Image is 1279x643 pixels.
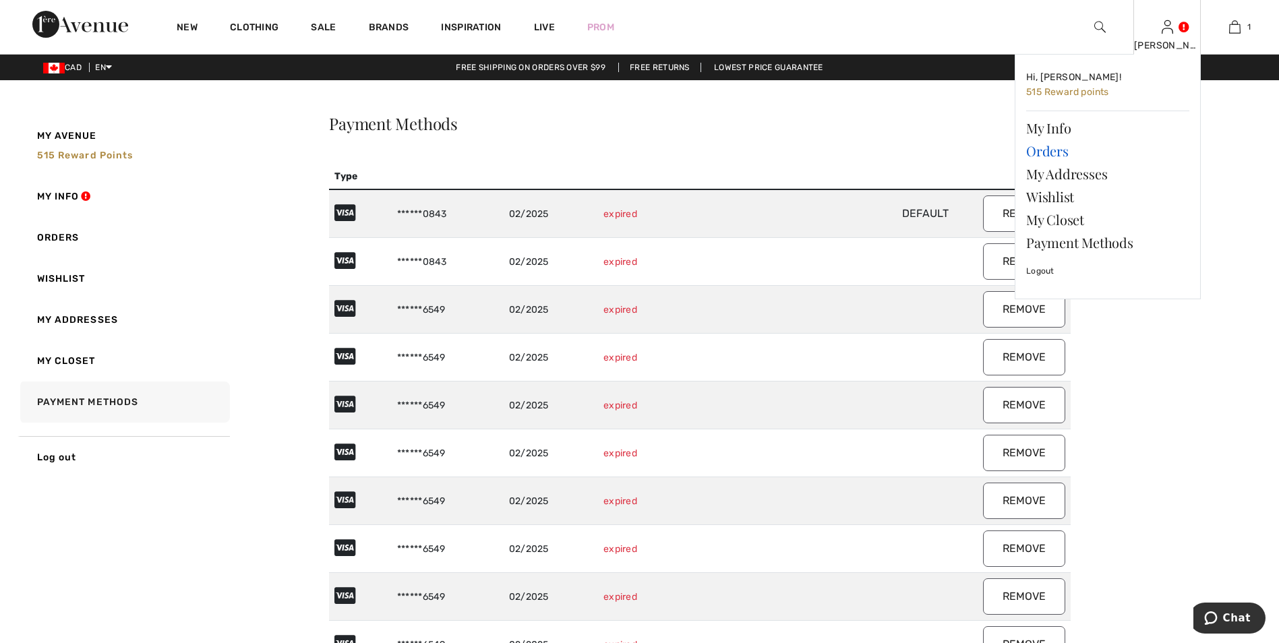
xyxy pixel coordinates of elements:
[534,20,555,34] a: Live
[504,477,598,525] td: 02/2025
[1201,19,1268,35] a: 1
[1162,20,1173,33] a: Sign In
[1026,86,1109,98] span: 515 Reward points
[598,286,680,334] td: expired
[598,381,680,429] td: expired
[703,63,834,72] a: Lowest Price Guarantee
[504,573,598,621] td: 02/2025
[504,525,598,573] td: 02/2025
[18,258,230,299] a: Wishlist
[1134,38,1200,53] div: [PERSON_NAME]
[1026,185,1189,208] a: Wishlist
[1026,65,1189,105] a: Hi, [PERSON_NAME]! 515 Reward points
[983,483,1065,519] button: Remove
[983,291,1065,328] button: Remove
[983,195,1065,232] button: Remove
[32,11,128,38] img: 1ère Avenue
[1026,140,1189,162] a: Orders
[598,573,680,621] td: expired
[329,115,1071,131] h3: Payment Methods
[504,238,598,286] td: 02/2025
[598,477,680,525] td: expired
[18,176,230,217] a: My Info
[1026,162,1189,185] a: My Addresses
[983,435,1065,471] button: Remove
[1247,21,1251,33] span: 1
[18,340,230,381] a: My Closet
[504,381,598,429] td: 02/2025
[1026,117,1189,140] a: My Info
[598,189,680,238] td: expired
[230,22,278,36] a: Clothing
[95,63,112,72] span: EN
[1229,19,1241,35] img: My Bag
[598,525,680,573] td: expired
[1026,254,1189,288] a: Logout
[983,339,1065,375] button: Remove
[870,207,981,220] span: Default
[598,334,680,381] td: expired
[441,22,501,36] span: Inspiration
[504,429,598,477] td: 02/2025
[1193,603,1266,636] iframe: Opens a widget where you can chat to one of our agents
[43,63,65,73] img: Canadian Dollar
[983,578,1065,615] button: Remove
[504,189,598,238] td: 02/2025
[587,20,614,34] a: Prom
[1026,231,1189,254] a: Payment Methods
[329,164,392,189] th: Type
[18,381,230,423] a: Payment Methods
[983,387,1065,423] button: Remove
[445,63,616,72] a: Free shipping on orders over $99
[311,22,336,36] a: Sale
[18,436,230,478] a: Log out
[1094,19,1106,35] img: search the website
[598,238,680,286] td: expired
[1162,19,1173,35] img: My Info
[37,150,133,161] span: 515 Reward points
[369,22,409,36] a: Brands
[1026,71,1121,83] span: Hi, [PERSON_NAME]!
[177,22,198,36] a: New
[618,63,701,72] a: Free Returns
[983,530,1065,567] button: Remove
[18,217,230,258] a: Orders
[18,299,230,340] a: My Addresses
[983,243,1065,280] button: Remove
[504,334,598,381] td: 02/2025
[504,286,598,334] td: 02/2025
[43,63,87,72] span: CAD
[37,129,97,143] span: My Avenue
[598,429,680,477] td: expired
[1026,208,1189,231] a: My Closet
